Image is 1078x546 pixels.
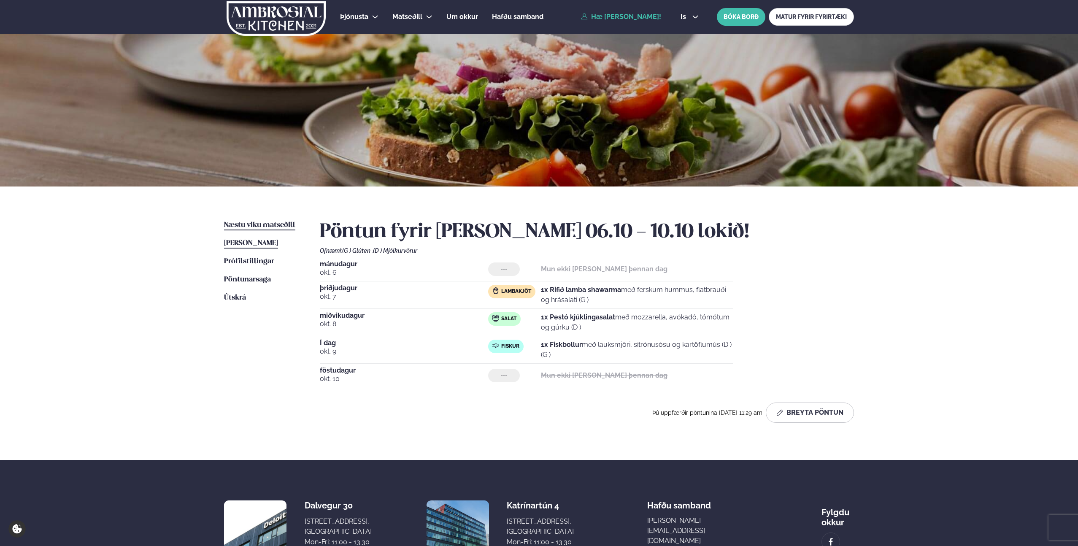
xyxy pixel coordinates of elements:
a: Hæ [PERSON_NAME]! [581,13,661,21]
span: Fiskur [501,343,519,350]
span: --- [501,266,507,273]
span: okt. 9 [320,346,488,357]
span: Salat [501,316,516,322]
span: Hafðu samband [492,13,543,21]
span: Um okkur [446,13,478,21]
span: Í dag [320,340,488,346]
strong: Mun ekki [PERSON_NAME] þennan dag [541,265,667,273]
span: Lambakjöt [501,288,531,295]
span: [PERSON_NAME] [224,240,278,247]
button: BÓKA BORÐ [717,8,765,26]
strong: 1x Fiskbollur [541,341,582,349]
a: Matseðill [392,12,422,22]
a: Næstu viku matseðill [224,220,295,230]
span: Útskrá [224,294,246,301]
a: Útskrá [224,293,246,303]
div: Ofnæmi: [320,247,854,254]
strong: Mun ekki [PERSON_NAME] þennan dag [541,371,667,379]
p: með lauksmjöri, sítrónusósu og kartöflumús (D ) (G ) [541,340,733,360]
span: föstudagur [320,367,488,374]
span: is [681,14,689,20]
img: salad.svg [492,315,499,322]
span: okt. 10 [320,374,488,384]
div: Dalvegur 30 [305,500,372,511]
img: logo [226,1,327,36]
div: [STREET_ADDRESS], [GEOGRAPHIC_DATA] [507,516,574,537]
a: [PERSON_NAME] [224,238,278,249]
span: (G ) Glúten , [342,247,373,254]
span: miðvikudagur [320,312,488,319]
div: [STREET_ADDRESS], [GEOGRAPHIC_DATA] [305,516,372,537]
span: okt. 6 [320,268,488,278]
span: þriðjudagur [320,285,488,292]
p: með ferskum hummus, flatbrauði og hrásalati (G ) [541,285,733,305]
strong: 1x Rifið lamba shawarma [541,286,621,294]
a: Cookie settings [8,520,26,538]
span: Matseðill [392,13,422,21]
span: Næstu viku matseðill [224,222,295,229]
a: MATUR FYRIR FYRIRTÆKI [769,8,854,26]
span: Prófílstillingar [224,258,274,265]
a: Hafðu samband [492,12,543,22]
span: --- [501,372,507,379]
a: Pöntunarsaga [224,275,271,285]
span: Pöntunarsaga [224,276,271,283]
span: Hafðu samband [647,494,711,511]
h2: Pöntun fyrir [PERSON_NAME] 06.10 - 10.10 lokið! [320,220,854,244]
a: [PERSON_NAME][EMAIL_ADDRESS][DOMAIN_NAME] [647,516,748,546]
button: is [674,14,705,20]
img: Lamb.svg [492,287,499,294]
span: Þú uppfærðir pöntunina [DATE] 11:29 am [652,409,762,416]
span: Þjónusta [340,13,368,21]
p: með mozzarella, avókadó, tómötum og gúrku (D ) [541,312,733,332]
button: Breyta Pöntun [766,403,854,423]
img: fish.svg [492,342,499,349]
span: okt. 8 [320,319,488,329]
span: mánudagur [320,261,488,268]
a: Prófílstillingar [224,257,274,267]
div: Fylgdu okkur [821,500,854,527]
strong: 1x Pestó kjúklingasalat [541,313,615,321]
span: okt. 7 [320,292,488,302]
div: Katrínartún 4 [507,500,574,511]
a: Um okkur [446,12,478,22]
a: Þjónusta [340,12,368,22]
span: (D ) Mjólkurvörur [373,247,417,254]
